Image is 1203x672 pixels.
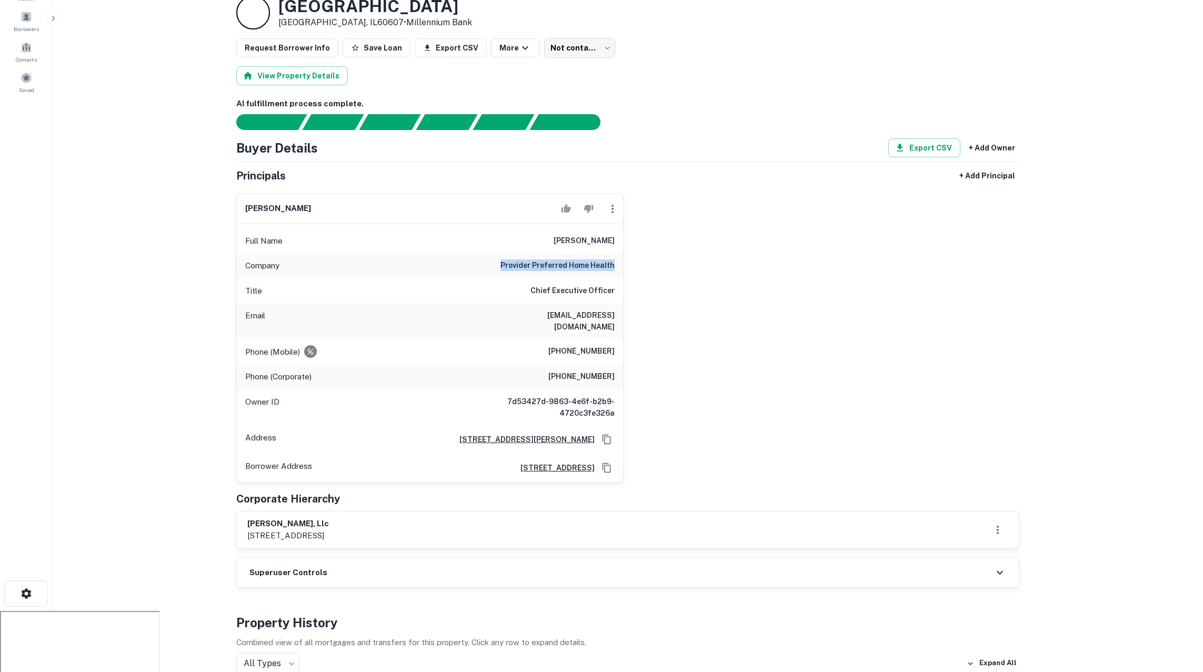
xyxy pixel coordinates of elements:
[888,138,960,157] button: Export CSV
[488,309,615,333] h6: [EMAIL_ADDRESS][DOMAIN_NAME]
[473,114,534,130] div: Principals found, still searching for contact information. This may take time...
[964,656,1019,671] button: Expand All
[343,38,410,57] button: Save Loan
[245,309,265,333] p: Email
[544,38,615,58] div: Not contacted
[245,259,279,272] p: Company
[245,285,262,297] p: Title
[579,198,598,219] button: Reject
[14,25,39,33] span: Borrowers
[500,259,615,272] h6: provider preferred home health
[304,345,317,358] div: Requests to not be contacted at this number
[245,346,300,358] p: Phone (Mobile)
[965,138,1019,157] button: + Add Owner
[554,235,615,247] h6: [PERSON_NAME]
[236,491,340,507] h5: Corporate Hierarchy
[359,114,420,130] div: Documents found, AI parsing details...
[16,55,37,64] span: Contacts
[599,460,615,476] button: Copy Address
[236,613,1019,632] h4: Property History
[245,370,312,383] p: Phone (Corporate)
[236,168,286,184] h5: Principals
[278,16,472,29] p: [GEOGRAPHIC_DATA], IL60607 •
[451,434,595,445] a: [STREET_ADDRESS][PERSON_NAME]
[236,636,1019,649] p: Combined view of all mortgages and transfers for this property. Click any row to expand details.
[530,114,613,130] div: AI fulfillment process complete.
[247,518,329,530] h6: [PERSON_NAME], llc
[530,285,615,297] h6: Chief Executive Officer
[416,114,477,130] div: Principals found, AI now looking for contact information...
[224,114,303,130] div: Sending borrower request to AI...
[236,66,348,85] button: View Property Details
[245,396,279,419] p: Owner ID
[245,460,312,476] p: Borrower Address
[245,203,311,215] h6: [PERSON_NAME]
[249,567,327,579] h6: Superuser Controls
[491,38,540,57] button: More
[415,38,487,57] button: Export CSV
[236,138,318,157] h4: Buyer Details
[406,17,472,27] a: Millennium Bank
[548,345,615,358] h6: [PHONE_NUMBER]
[3,7,49,35] a: Borrowers
[3,37,49,66] a: Contacts
[247,529,329,542] p: [STREET_ADDRESS]
[236,38,338,57] button: Request Borrower Info
[245,432,276,447] p: Address
[548,370,615,383] h6: [PHONE_NUMBER]
[955,166,1019,185] button: + Add Principal
[512,462,595,474] a: [STREET_ADDRESS]
[599,432,615,447] button: Copy Address
[557,198,575,219] button: Accept
[245,235,283,247] p: Full Name
[19,86,34,94] span: Saved
[302,114,364,130] div: Your request is received and processing...
[3,68,49,96] a: Saved
[236,98,1019,110] h6: AI fulfillment process complete.
[1150,588,1203,638] iframe: Chat Widget
[488,396,615,419] h6: 7d53427d-9863-4e6f-b2b9-4720c3fe326a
